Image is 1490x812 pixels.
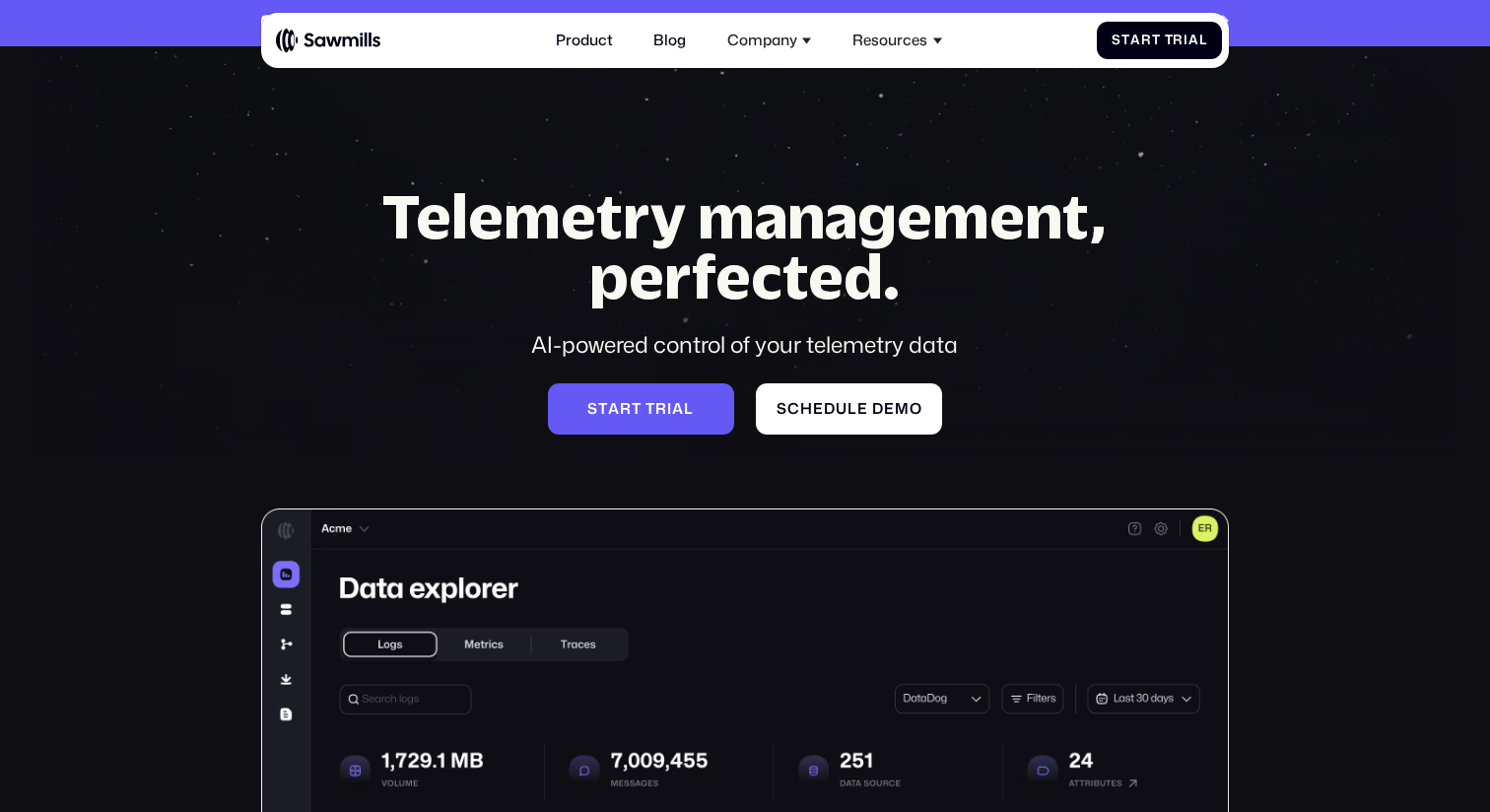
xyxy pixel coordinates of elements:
span: S [777,400,787,418]
span: l [1199,33,1207,48]
span: r [1173,33,1184,48]
span: i [1184,33,1188,48]
a: Blog [643,21,698,61]
div: Resources [852,32,927,49]
div: Resources [842,21,953,61]
span: t [1121,33,1130,48]
span: e [857,400,868,418]
span: l [847,400,857,418]
a: Scheduledemo [756,383,942,435]
span: e [884,400,895,418]
span: r [655,400,667,418]
a: Starttrial [548,383,734,435]
div: AI-powered control of your telemetry data [349,329,1140,361]
span: S [1112,33,1121,48]
span: u [836,400,847,418]
span: r [1141,33,1152,48]
span: a [1188,33,1199,48]
span: a [608,400,620,418]
span: T [1165,33,1174,48]
span: h [800,400,813,418]
span: t [645,400,655,418]
span: m [895,400,910,418]
span: a [1130,33,1141,48]
span: t [1152,33,1161,48]
span: e [813,400,824,418]
span: r [620,400,632,418]
span: o [910,400,922,418]
span: c [787,400,800,418]
span: d [824,400,836,418]
span: S [587,400,598,418]
a: StartTrial [1097,22,1222,60]
a: Product [544,21,624,61]
span: t [632,400,642,418]
span: d [872,400,884,418]
span: i [667,400,672,418]
h1: Telemetry management, perfected. [349,186,1140,306]
span: t [598,400,608,418]
div: Company [727,32,797,49]
div: Company [716,21,823,61]
span: l [684,400,694,418]
span: a [672,400,684,418]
